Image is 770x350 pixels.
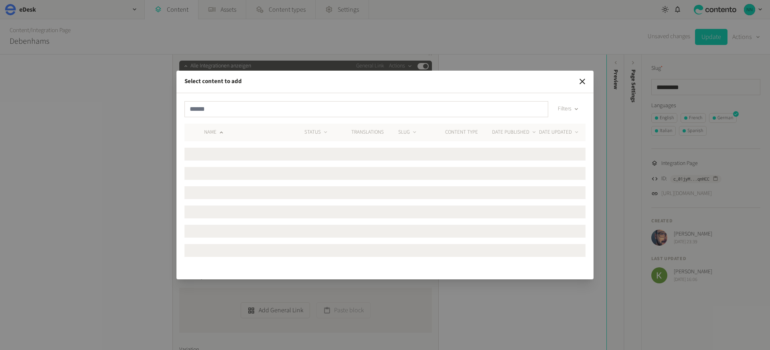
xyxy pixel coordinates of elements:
button: DATE UPDATED [539,128,580,136]
button: Filters [551,101,586,117]
th: CONTENT TYPE [445,124,492,141]
span: Filters [558,105,571,113]
h2: Select content to add [184,77,242,86]
button: NAME [204,128,225,136]
button: DATE PUBLISHED [492,128,537,136]
button: STATUS [304,128,329,136]
th: Translations [351,124,398,141]
button: SLUG [398,128,418,136]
